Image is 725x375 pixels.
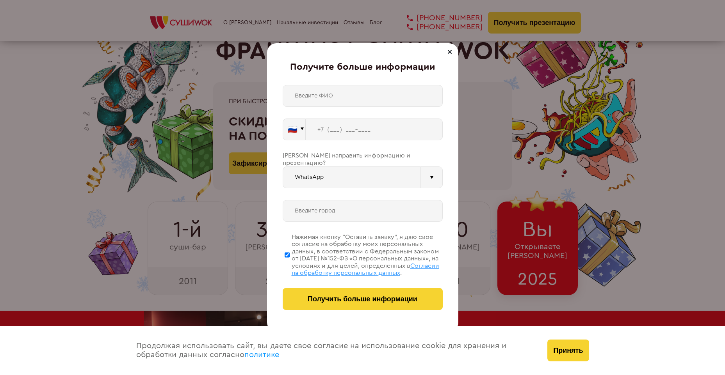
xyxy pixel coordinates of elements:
[283,62,443,73] div: Получите больше информации
[244,351,279,359] a: политике
[292,233,443,276] div: Нажимая кнопку “Оставить заявку”, я даю свое согласие на обработку моих персональных данных, в со...
[292,263,439,276] span: Согласии на обработку персональных данных
[283,288,443,310] button: Получить больше информации
[283,85,443,107] input: Введите ФИО
[128,326,540,375] div: Продолжая использовать сайт, вы даете свое согласие на использование cookie для хранения и обрабо...
[306,119,443,140] input: +7 (___) ___-____
[547,340,589,361] button: Принять
[283,152,443,166] div: [PERSON_NAME] направить информацию и презентацию?
[283,200,443,222] input: Введите город
[308,295,417,303] span: Получить больше информации
[283,119,306,140] button: 🇷🇺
